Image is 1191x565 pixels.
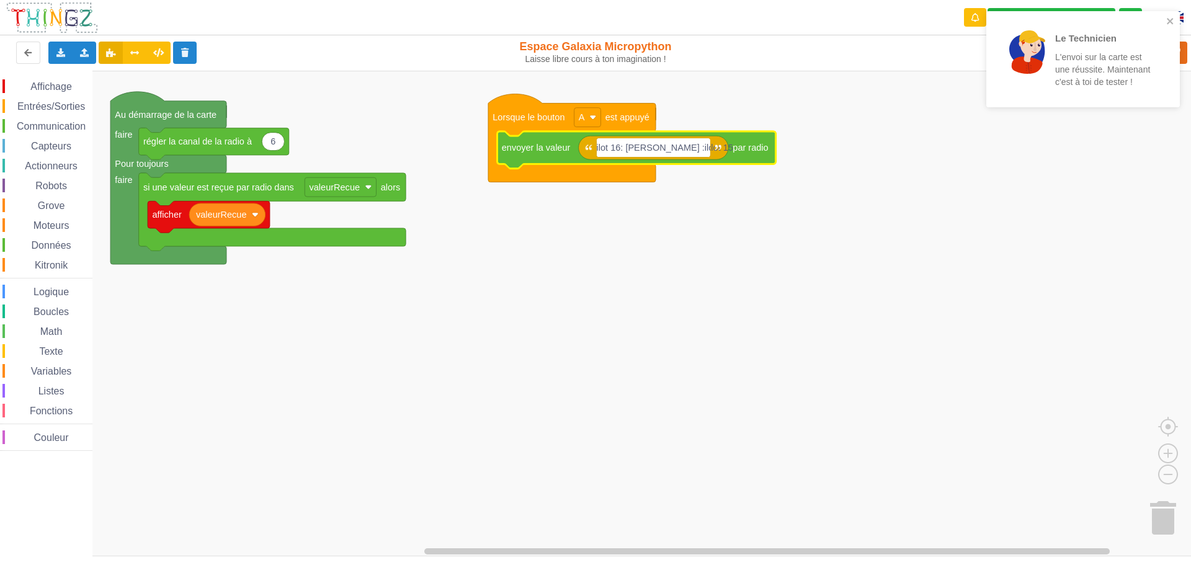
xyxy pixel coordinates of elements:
button: close [1166,16,1175,28]
p: Le Technicien [1055,32,1152,45]
div: Ta base fonctionne bien ! [988,8,1115,27]
text: afficher [152,210,182,220]
text: valeurRecue [196,210,247,220]
text: envoyer la valeur [502,143,571,153]
span: Robots [33,180,69,191]
text: Pour toujours [115,159,168,169]
span: Affichage [29,81,73,92]
span: Variables [29,366,74,376]
span: Boucles [32,306,71,317]
span: Capteurs [29,141,73,151]
span: Grove [36,200,67,211]
span: Actionneurs [23,161,79,171]
text: faire [115,175,132,185]
div: Espace Galaxia Micropython [492,40,700,65]
span: Couleur [32,432,71,443]
span: Logique [32,287,71,297]
text: par radio [733,143,768,153]
text: A [579,112,585,122]
span: Moteurs [32,220,71,231]
span: Kitronik [33,260,69,270]
img: thingz_logo.png [6,1,99,34]
div: Laisse libre cours à ton imagination ! [492,54,700,65]
text: si une valeur est reçue par radio dans [143,182,294,192]
span: Listes [37,386,66,396]
text: Lorsque le bouton [493,112,564,122]
span: Math [38,326,65,337]
span: Communication [15,121,87,131]
span: Entrées/Sorties [16,101,87,112]
text: faire [115,130,132,140]
text: Au démarrage de la carte [115,109,216,119]
span: Fonctions [28,406,74,416]
text: régler la canal de la radio à [143,136,252,146]
span: Données [30,240,73,251]
text: est appuyé [605,112,649,122]
text: 6 [270,136,275,146]
p: L'envoi sur la carte est une réussite. Maintenant c'est à toi de tester ! [1055,51,1152,88]
text: alors [381,182,400,192]
span: Texte [37,346,65,357]
text: valeurRecue [310,182,360,192]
